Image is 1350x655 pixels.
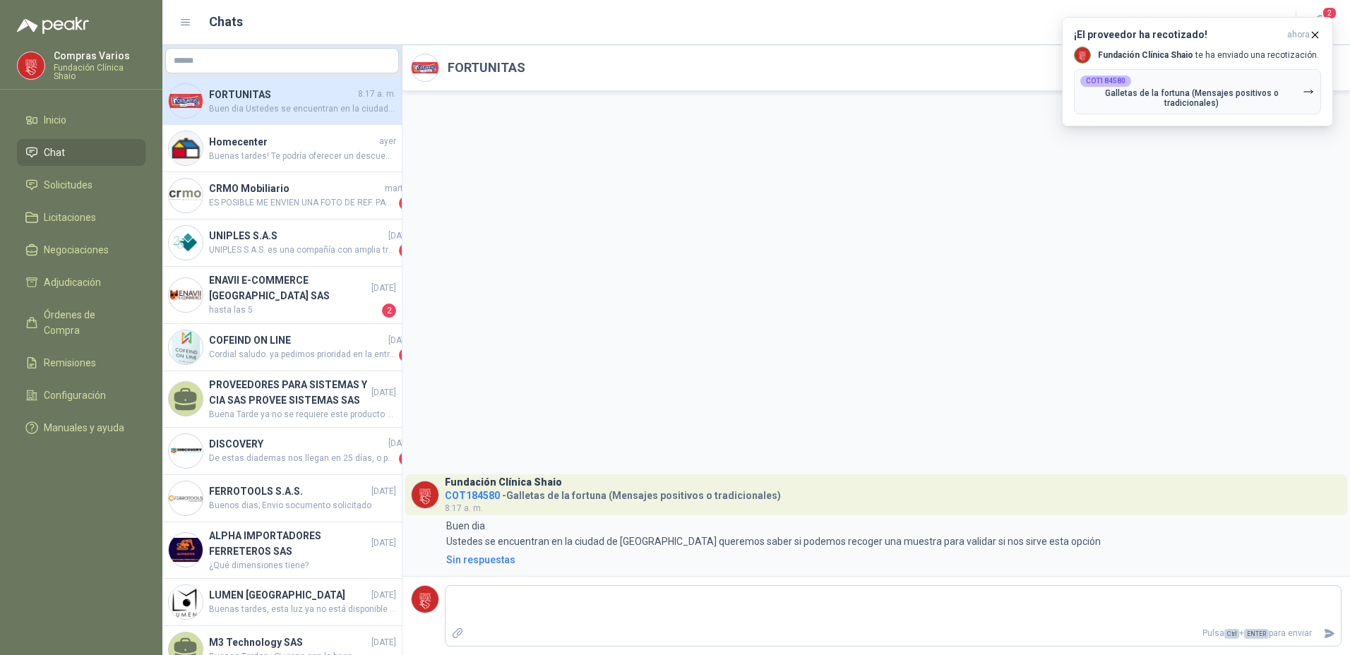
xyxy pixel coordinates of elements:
[162,522,402,579] a: Company LogoALPHA IMPORTADORES FERRETEROS SAS[DATE]¿Qué dimensiones tiene?
[17,414,145,441] a: Manuales y ayuda
[1080,88,1303,108] p: Galletas de la fortuna (Mensajes positivos o tradicionales)
[162,428,402,475] a: Company LogoDISCOVERY[DATE]De estas diademas nos llegan en 25 días, o para entrega inmediata tene...
[470,621,1318,646] p: Pulsa + para enviar
[209,150,396,163] span: Buenas tardes! Te podría oferecer un descuento adicional del 5% válido solo hasta el [DATE]. Qued...
[399,348,413,362] span: 1
[371,485,396,498] span: [DATE]
[44,275,101,290] span: Adjudicación
[412,54,438,81] img: Company Logo
[44,387,106,403] span: Configuración
[209,102,396,116] span: Buen dia Ustedes se encuentran en la ciudad de [GEOGRAPHIC_DATA] queremos saber si podemos recoge...
[44,177,92,193] span: Solicitudes
[162,267,402,324] a: Company LogoENAVII E-COMMERCE [GEOGRAPHIC_DATA] SAS[DATE]hasta las 52
[17,139,145,166] a: Chat
[448,58,525,78] h2: FORTUNITAS
[388,334,413,347] span: [DATE]
[1074,29,1282,41] h3: ¡El proveedor ha recotizado!
[399,196,413,210] span: 2
[446,518,1101,549] p: Buen dia Ustedes se encuentran en la ciudad de [GEOGRAPHIC_DATA] queremos saber si podemos recoge...
[54,51,145,61] p: Compras Varios
[44,210,96,225] span: Licitaciones
[1287,29,1310,41] span: ahora
[162,125,402,172] a: Company LogoHomecenterayerBuenas tardes! Te podría oferecer un descuento adicional del 5% válido ...
[445,490,500,501] span: COT184580
[209,452,396,466] span: De estas diademas nos llegan en 25 días, o para entrega inmediata tenemos estas que son las que r...
[17,17,89,34] img: Logo peakr
[1308,10,1333,35] button: 2
[371,636,396,649] span: [DATE]
[1224,629,1239,639] span: Ctrl
[209,559,396,572] span: ¿Qué dimensiones tiene?
[371,386,396,399] span: [DATE]
[382,304,396,318] span: 2
[17,172,145,198] a: Solicitudes
[162,475,402,522] a: Company LogoFERROTOOLS S.A.S.[DATE]Buenos dias; Envio socumento solicitado
[385,182,413,196] span: martes
[446,621,470,646] label: Adjuntar archivos
[1098,49,1319,61] p: te ha enviado una recotización.
[399,244,413,258] span: 1
[44,307,132,338] span: Órdenes de Compra
[169,434,203,468] img: Company Logo
[209,377,369,408] h4: PROVEEDORES PARA SISTEMAS Y CIA SAS PROVEE SISTEMAS SAS
[371,536,396,550] span: [DATE]
[18,52,44,79] img: Company Logo
[169,84,203,118] img: Company Logo
[44,420,124,435] span: Manuales y ayuda
[162,324,402,371] a: Company LogoCOFEIND ON LINE[DATE]Cordial saludo. ya pedimos prioridad en la entrega para el dia [...
[44,242,109,258] span: Negociaciones
[209,196,396,210] span: ES POSIBLE ME ENVIEN UNA FOTO DE REF. PARA PODER COTIZAR
[209,332,386,348] h4: COFEIND ON LINE
[17,301,145,344] a: Órdenes de Compra
[1098,50,1193,60] b: Fundación Clínica Shaio
[209,181,382,196] h4: CRMO Mobiliario
[1318,621,1341,646] button: Enviar
[209,12,243,32] h1: Chats
[209,499,396,512] span: Buenos dias; Envio socumento solicitado
[388,229,413,243] span: [DATE]
[209,244,396,258] span: UNIPLES S.A.S. es una compañía con amplia trayectoria en el mercado colombiano, ofrecemos solucio...
[379,135,396,148] span: ayer
[162,371,402,428] a: PROVEEDORES PARA SISTEMAS Y CIA SAS PROVEE SISTEMAS SAS[DATE]Buena Tarde ya no se requiere este p...
[445,479,562,486] h3: Fundación Clínica Shaio
[209,272,369,304] h4: ENAVII E-COMMERCE [GEOGRAPHIC_DATA] SAS
[358,88,396,101] span: 8:17 a. m.
[1322,6,1337,20] span: 2
[209,408,396,421] span: Buena Tarde ya no se requiere este producto por favor cancelar
[1244,629,1269,639] span: ENTER
[17,382,145,409] a: Configuración
[209,483,369,499] h4: FERROTOOLS S.A.S.
[169,481,203,515] img: Company Logo
[209,528,369,559] h4: ALPHA IMPORTADORES FERRETEROS SAS
[54,64,145,80] p: Fundación Clínica Shaio
[169,533,203,567] img: Company Logo
[412,481,438,508] img: Company Logo
[17,204,145,231] a: Licitaciones
[162,579,402,626] a: Company LogoLUMEN [GEOGRAPHIC_DATA][DATE]Buenas tardes, esta luz ya no está disponible con el pro...
[17,349,145,376] a: Remisiones
[209,87,355,102] h4: FORTUNITAS
[1074,69,1321,114] button: COT184580Galletas de la fortuna (Mensajes positivos o tradicionales)
[1062,17,1333,126] button: ¡El proveedor ha recotizado!ahora Company LogoFundación Clínica Shaio te ha enviado una recotizac...
[1075,47,1090,63] img: Company Logo
[17,236,145,263] a: Negociaciones
[44,355,96,371] span: Remisiones
[17,107,145,133] a: Inicio
[209,304,379,318] span: hasta las 5
[44,112,66,128] span: Inicio
[445,486,781,500] h4: - Galletas de la fortuna (Mensajes positivos o tradicionales)
[169,226,203,260] img: Company Logo
[169,131,203,165] img: Company Logo
[388,437,413,450] span: [DATE]
[162,220,402,267] a: Company LogoUNIPLES S.A.S[DATE]UNIPLES S.A.S. es una compañía con amplia trayectoria en el mercad...
[209,134,376,150] h4: Homecenter
[443,552,1342,567] a: Sin respuestas
[445,503,483,513] span: 8:17 a. m.
[44,145,65,160] span: Chat
[169,585,203,619] img: Company Logo
[1086,78,1125,85] b: COT184580
[209,228,386,244] h4: UNIPLES S.A.S
[412,586,438,613] img: Company Logo
[162,78,402,125] a: Company LogoFORTUNITAS8:17 a. m.Buen dia Ustedes se encuentran en la ciudad de [GEOGRAPHIC_DATA] ...
[371,282,396,295] span: [DATE]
